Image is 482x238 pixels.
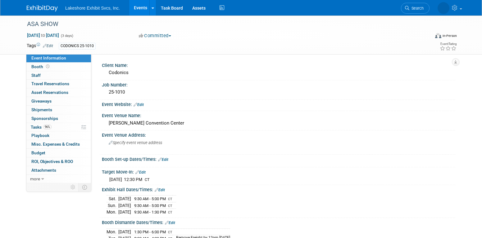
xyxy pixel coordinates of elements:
[25,19,420,30] div: ASA SHOW
[102,100,455,108] div: Event Website:
[43,44,53,48] a: Edit
[26,88,91,97] a: Asset Reservations
[102,218,455,226] div: Booth Dismantle Dates/Times:
[31,81,69,86] span: Travel Reservations
[107,118,451,128] div: [PERSON_NAME] Convention Center
[31,125,52,130] span: Tasks
[102,155,455,163] div: Booth Set-up Dates/Times:
[401,3,430,14] a: Search
[134,230,166,234] span: 1:30 PM - 6:00 PM
[31,168,56,173] span: Attachments
[26,71,91,80] a: Staff
[26,175,91,183] a: more
[26,106,91,114] a: Shipments
[31,99,52,104] span: Giveaways
[26,54,91,62] a: Event Information
[393,32,457,42] div: Event Format
[440,42,457,46] div: Event Rating
[102,167,455,175] div: Target Move-In:
[68,183,79,191] td: Personalize Event Tab Strip
[31,133,49,138] span: Playbook
[31,116,58,121] span: Sponsorships
[107,209,118,215] td: Mon.
[118,196,131,202] td: [DATE]
[27,42,53,50] td: Tags
[102,185,455,193] div: Exhibit Hall Dates/Times:
[27,33,59,38] span: [DATE] [DATE]
[134,196,166,201] span: 9:30 AM - 5:00 PM
[102,130,455,138] div: Event Venue Address:
[26,123,91,131] a: Tasks96%
[134,103,144,107] a: Edit
[102,111,455,119] div: Event Venue Name:
[435,33,441,38] img: Format-Inperson.png
[102,80,455,88] div: Job Number:
[26,97,91,105] a: Giveaways
[26,80,91,88] a: Travel Reservations
[134,210,166,214] span: 9:30 AM - 1:30 PM
[409,6,424,11] span: Search
[107,196,118,202] td: Sat.
[43,125,52,129] span: 96%
[26,63,91,71] a: Booth
[102,61,455,68] div: Client Name:
[145,177,150,182] span: CT
[31,55,66,60] span: Event Information
[168,204,172,208] span: CT
[109,140,162,145] span: Specify event venue address
[26,131,91,140] a: Playbook
[31,73,41,78] span: Staff
[79,183,91,191] td: Toggle Event Tabs
[60,34,73,38] span: (3 days)
[135,170,146,174] a: Edit
[31,107,52,112] span: Shipments
[107,68,451,77] div: Codonics
[107,87,451,97] div: 25-1010
[442,33,457,38] div: In-Person
[27,5,58,11] img: ExhibitDay
[31,142,80,147] span: Misc. Expenses & Credits
[168,230,172,234] span: CT
[26,166,91,174] a: Attachments
[31,64,51,69] span: Booth
[107,228,118,235] td: Mon.
[118,209,131,215] td: [DATE]
[59,43,96,49] div: CODONICS 25-1010
[165,221,175,225] a: Edit
[26,114,91,123] a: Sponsorships
[137,33,174,39] button: Committed
[438,2,449,14] img: MICHELLE MOYA
[31,150,45,155] span: Budget
[109,177,142,182] span: [DATE] 12:30 PM
[155,188,165,192] a: Edit
[31,159,73,164] span: ROI, Objectives & ROO
[26,149,91,157] a: Budget
[107,202,118,209] td: Sun.
[31,90,68,95] span: Asset Reservations
[26,157,91,166] a: ROI, Objectives & ROO
[45,64,51,69] span: Booth not reserved yet
[118,202,131,209] td: [DATE]
[65,6,120,11] span: Lakeshore Exhibit Svcs, Inc.
[40,33,46,38] span: to
[30,176,40,181] span: more
[168,210,172,214] span: CT
[158,157,168,162] a: Edit
[134,203,166,208] span: 9:30 AM - 5:00 PM
[168,197,172,201] span: CT
[26,140,91,148] a: Misc. Expenses & Credits
[118,228,131,235] td: [DATE]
